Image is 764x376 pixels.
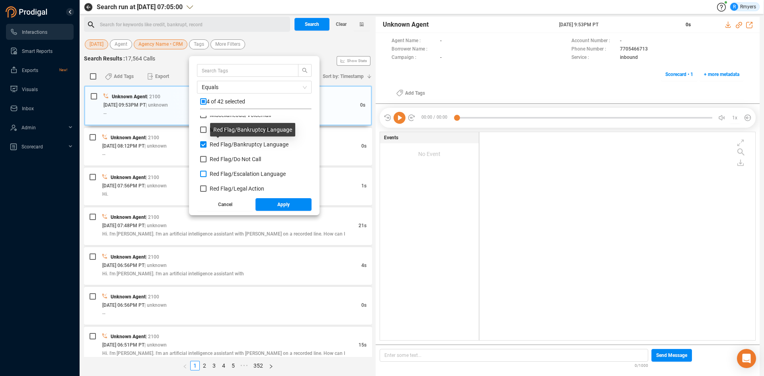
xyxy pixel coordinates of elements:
span: Add Tags [114,70,134,83]
span: Unknown Agent [111,334,146,339]
a: 5 [229,361,238,370]
div: Unknown Agent| 2100[DATE] 06:56PM PT| unknown0s-- [84,287,372,325]
li: 5 [228,361,238,370]
li: Next 5 Pages [238,361,251,370]
span: Interactions [22,29,47,35]
span: Sort by: Timestamp [323,70,364,83]
a: 4 [219,361,228,370]
div: Rmyers [730,3,756,11]
span: [DATE] 08:12PM PT [102,143,144,149]
span: Red Flag/ Bankruptcy Language [210,141,288,148]
div: Unknown Agent| 2100[DATE] 07:56PM PT| unknown1sHi. [84,168,372,205]
span: -- [102,311,105,316]
span: Search [305,18,319,31]
span: [DATE] [90,39,103,49]
span: + more metadata [704,68,739,81]
a: Visuals [10,81,67,97]
span: | 2100 [146,135,159,140]
span: Unknown Agent [111,294,146,300]
span: Cancel [218,198,232,211]
span: Borrower Name : [392,45,436,54]
span: [DATE] 09:53PM PT [103,102,146,108]
button: Apply [255,198,312,211]
span: 00:00 / 00:00 [415,112,457,124]
span: | unknown [144,263,167,268]
span: Add Tags [405,87,425,99]
span: | 2100 [146,334,159,339]
button: Agency Name • CRM [134,39,187,49]
span: Campaign : [392,54,436,62]
li: 4 [219,361,228,370]
li: Interactions [6,24,74,40]
span: Search run at [DATE] 07:05:00 [97,2,183,12]
img: prodigal-logo [6,6,49,18]
button: Tags [189,39,209,49]
span: Red Flag/ Legal Action [210,185,264,192]
span: search [298,68,311,73]
a: 352 [251,361,265,370]
span: 1x [732,111,737,124]
span: Search Results : [84,55,125,62]
span: 0s [361,302,366,308]
button: Cancel [197,198,253,211]
div: grid [483,134,755,339]
span: Hi. I'm [PERSON_NAME]. I'm an artificial intelligence assistant with [PERSON_NAME] on a recorded ... [102,231,345,237]
span: - [620,37,622,45]
span: Scorecard [21,144,43,150]
span: -- [103,111,107,116]
span: | unknown [144,143,167,149]
span: | 2100 [146,294,159,300]
span: 7705466713 [620,45,648,54]
span: ••• [238,361,251,370]
span: Hi. I'm [PERSON_NAME]. I'm an artificial intelligence assistant with [PERSON_NAME] on a recorded ... [102,351,345,356]
li: Visuals [6,81,74,97]
button: Add Tags [392,87,430,99]
span: [DATE] 07:48PM PT [102,223,144,228]
span: Unknown Agent [111,175,146,180]
span: Admin [21,125,36,131]
span: [DATE] 07:56PM PT [102,183,144,189]
button: Scorecard • 1 [661,68,698,81]
span: Agent [115,39,127,49]
span: 21s [359,223,366,228]
span: [DATE] 9:53PM PT [559,21,676,28]
span: More Filters [215,39,240,49]
span: 0/1000 [635,362,648,368]
button: Search [294,18,329,31]
span: | unknown [146,102,168,108]
button: Agent [110,39,132,49]
span: [DATE] 06:51PM PT [102,342,144,348]
span: | unknown [144,302,167,308]
li: Exports [6,62,74,78]
span: 4s [361,263,366,268]
span: - [440,37,442,45]
button: 1x [729,112,741,123]
li: 3 [209,361,219,370]
div: Unknown Agent| 2100[DATE] 08:12PM PT| unknown0s-- [84,128,372,166]
span: -- [102,152,105,157]
div: No Event [380,143,479,165]
span: | unknown [144,223,167,228]
span: New! [59,62,67,78]
span: - [440,54,442,62]
span: Smart Reports [22,49,53,54]
span: Unknown Agent [111,254,146,260]
span: Send Message [656,349,687,362]
span: Tags [194,39,204,49]
button: More Filters [210,39,245,49]
span: Unknown Agent [383,20,429,29]
span: Unknown Agent [111,135,146,140]
button: Sort by: Timestamp [318,70,372,83]
span: Miscellaneous/ Wrong Party [210,127,278,133]
span: Inbox [22,106,34,111]
button: + more metadata [700,68,744,81]
li: Inbox [6,100,74,116]
span: Events [384,134,398,141]
span: Red Flag/ Escalation Language [210,171,286,177]
button: right [266,361,276,370]
span: 15s [359,342,366,348]
span: Account Number : [571,37,616,45]
span: [DATE] 06:56PM PT [102,302,144,308]
li: Next Page [266,361,276,370]
span: 0s [361,143,366,149]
